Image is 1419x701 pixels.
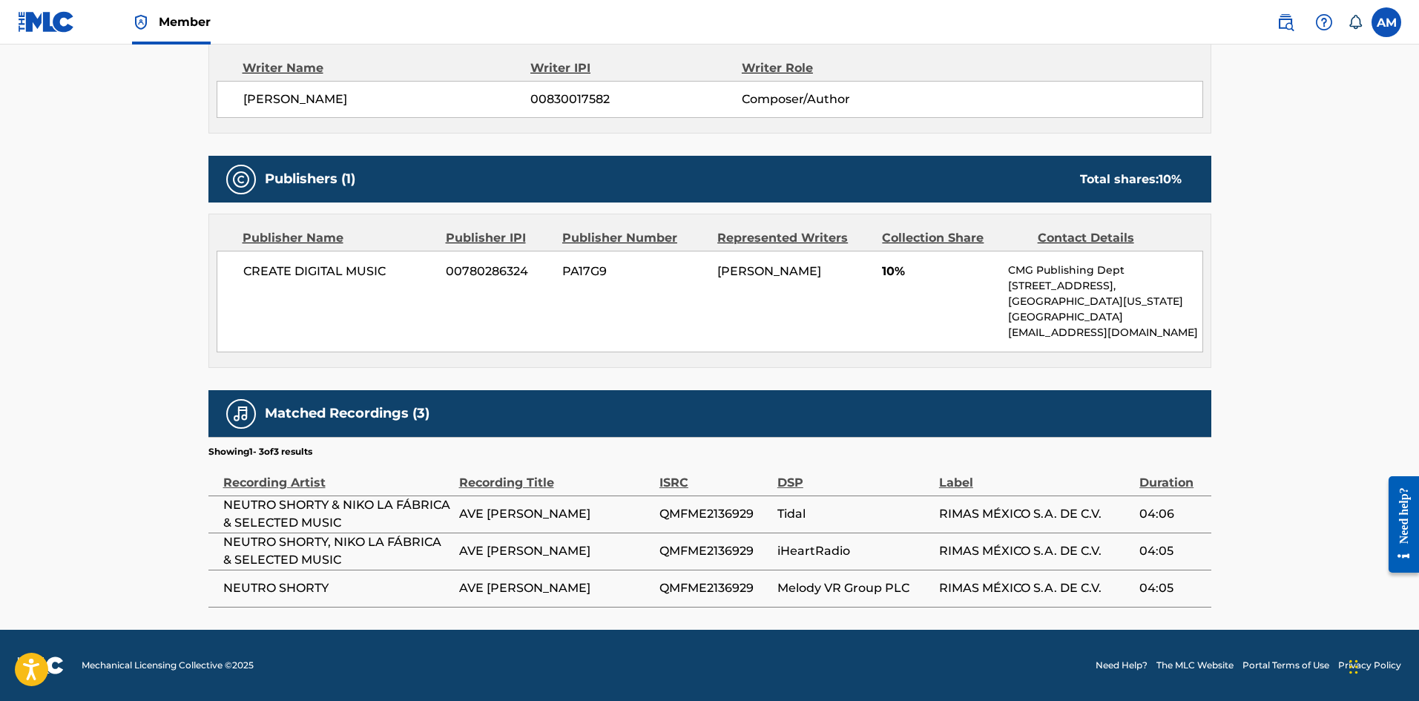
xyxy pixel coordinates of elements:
[1008,325,1202,340] p: [EMAIL_ADDRESS][DOMAIN_NAME]
[243,263,435,280] span: CREATE DIGITAL MUSIC
[1242,659,1329,672] a: Portal Terms of Use
[530,59,742,77] div: Writer IPI
[459,458,652,492] div: Recording Title
[459,542,652,560] span: AVE [PERSON_NAME]
[1008,309,1202,325] p: [GEOGRAPHIC_DATA]
[1139,458,1203,492] div: Duration
[1309,7,1339,37] div: Help
[1315,13,1333,31] img: help
[159,13,211,30] span: Member
[243,229,435,247] div: Publisher Name
[223,579,452,597] span: NEUTRO SHORTY
[717,229,871,247] div: Represented Writers
[777,458,932,492] div: DSP
[82,659,254,672] span: Mechanical Licensing Collective © 2025
[1080,171,1182,188] div: Total shares:
[265,171,355,188] h5: Publishers (1)
[1008,294,1202,309] p: [GEOGRAPHIC_DATA][US_STATE]
[446,263,551,280] span: 00780286324
[939,505,1132,523] span: RIMAS MÉXICO S.A. DE C.V.
[777,505,932,523] span: Tidal
[1348,15,1363,30] div: Notifications
[1277,13,1294,31] img: search
[459,579,652,597] span: AVE [PERSON_NAME]
[742,59,934,77] div: Writer Role
[777,579,932,597] span: Melody VR Group PLC
[223,458,452,492] div: Recording Artist
[1338,659,1401,672] a: Privacy Policy
[530,90,741,108] span: 00830017582
[1156,659,1234,672] a: The MLC Website
[562,263,706,280] span: PA17G9
[243,90,531,108] span: [PERSON_NAME]
[659,458,770,492] div: ISRC
[1377,465,1419,585] iframe: Resource Center
[265,405,429,422] h5: Matched Recordings (3)
[939,458,1132,492] div: Label
[1345,630,1419,701] iframe: Chat Widget
[1139,505,1203,523] span: 04:06
[939,579,1132,597] span: RIMAS MÉXICO S.A. DE C.V.
[777,542,932,560] span: iHeartRadio
[243,59,531,77] div: Writer Name
[446,229,551,247] div: Publisher IPI
[1139,542,1203,560] span: 04:05
[459,505,652,523] span: AVE [PERSON_NAME]
[562,229,706,247] div: Publisher Number
[223,533,452,569] span: NEUTRO SHORTY, NIKO LA FÁBRICA & SELECTED MUSIC
[882,263,997,280] span: 10%
[1038,229,1182,247] div: Contact Details
[1349,645,1358,689] div: Drag
[882,229,1026,247] div: Collection Share
[18,11,75,33] img: MLC Logo
[1159,172,1182,186] span: 10 %
[659,579,770,597] span: QMFME2136929
[1271,7,1300,37] a: Public Search
[232,405,250,423] img: Matched Recordings
[659,505,770,523] span: QMFME2136929
[1372,7,1401,37] div: User Menu
[742,90,934,108] span: Composer/Author
[1008,278,1202,294] p: [STREET_ADDRESS],
[208,445,312,458] p: Showing 1 - 3 of 3 results
[659,542,770,560] span: QMFME2136929
[132,13,150,31] img: Top Rightsholder
[939,542,1132,560] span: RIMAS MÉXICO S.A. DE C.V.
[232,171,250,188] img: Publishers
[1139,579,1203,597] span: 04:05
[1008,263,1202,278] p: CMG Publishing Dept
[1096,659,1148,672] a: Need Help?
[18,656,64,674] img: logo
[223,496,452,532] span: NEUTRO SHORTY & NIKO LA FÁBRICA & SELECTED MUSIC
[717,264,821,278] span: [PERSON_NAME]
